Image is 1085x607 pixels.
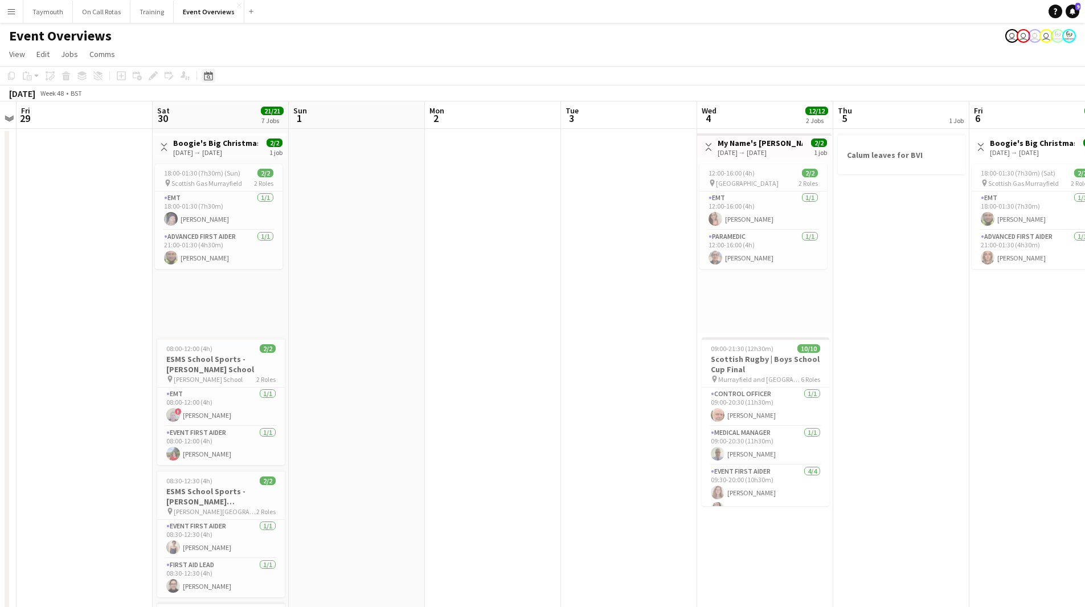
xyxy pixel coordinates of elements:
h3: ESMS School Sports - [PERSON_NAME] School [157,354,285,374]
span: 30 [155,112,170,125]
div: [DATE] → [DATE] [173,148,258,157]
span: 12:00-16:00 (4h) [709,169,755,177]
span: 4 [700,112,716,125]
app-job-card: Calum leaves for BVI [838,133,965,174]
app-card-role: Paramedic1/112:00-16:00 (4h)[PERSON_NAME] [699,230,827,269]
app-user-avatar: Operations Team [1028,29,1042,43]
a: Comms [85,47,120,62]
span: 2/2 [260,344,276,353]
span: Scottish Gas Murrayfield [171,179,242,188]
app-job-card: 18:00-01:30 (7h30m) (Sun)2/2 Scottish Gas Murrayfield2 RolesEMT1/118:00-01:30 (7h30m)[PERSON_NAME... [155,164,282,269]
span: Week 48 [38,89,66,97]
span: Wed [702,105,716,116]
span: 6 Roles [801,375,820,384]
app-job-card: 08:00-12:00 (4h)2/2ESMS School Sports - [PERSON_NAME] School [PERSON_NAME] School2 RolesEMT1/108:... [157,337,285,465]
h1: Event Overviews [9,27,112,44]
span: Fri [974,105,983,116]
app-card-role: Event First Aider1/108:00-12:00 (4h)[PERSON_NAME] [157,426,285,465]
app-card-role: EMT1/112:00-16:00 (4h)[PERSON_NAME] [699,192,827,230]
a: Jobs [56,47,83,62]
span: 5 [836,112,852,125]
span: Scottish Gas Murrayfield [988,179,1059,188]
span: Jobs [61,49,78,59]
h3: Calum leaves for BVI [838,150,965,160]
span: 9 [1075,3,1080,10]
div: BST [71,89,82,97]
span: 09:00-21:30 (12h30m) [711,344,773,353]
app-user-avatar: Operations Manager [1051,29,1064,43]
a: Edit [32,47,54,62]
div: [DATE] → [DATE] [990,148,1075,157]
app-card-role: Control Officer1/109:00-20:30 (11h30m)[PERSON_NAME] [702,388,829,426]
span: Sat [157,105,170,116]
span: 2 Roles [254,179,273,188]
div: 1 job [269,147,282,157]
span: ! [175,408,182,415]
a: View [5,47,30,62]
span: Murrayfield and [GEOGRAPHIC_DATA] [718,375,801,384]
span: 2 Roles [256,507,276,516]
span: Tue [566,105,579,116]
span: 10/10 [797,344,820,353]
span: [PERSON_NAME][GEOGRAPHIC_DATA] [174,507,256,516]
app-card-role: EMT1/108:00-12:00 (4h)![PERSON_NAME] [157,388,285,426]
span: 08:00-12:00 (4h) [166,344,212,353]
app-user-avatar: Operations Team [1005,29,1019,43]
button: Training [130,1,174,23]
span: Comms [89,49,115,59]
h3: Boogie's Big Christmas Bash 2024 [173,138,258,148]
div: 2 Jobs [806,116,828,125]
h3: ESMS School Sports - [PERSON_NAME][GEOGRAPHIC_DATA] [157,486,285,507]
span: 2 [428,112,444,125]
div: 1 Job [949,116,964,125]
h3: My Name's [PERSON_NAME] Foundation - Running Home for Christmas [718,138,803,148]
span: 18:00-01:30 (7h30m) (Sun) [164,169,240,177]
app-card-role: Medical Manager1/109:00-20:30 (11h30m)[PERSON_NAME] [702,426,829,465]
app-card-role: Event First Aider4/409:30-20:00 (10h30m)[PERSON_NAME][PERSON_NAME] [702,465,829,553]
span: Edit [36,49,50,59]
span: Sun [293,105,307,116]
span: 29 [19,112,30,125]
span: Mon [429,105,444,116]
span: 08:30-12:30 (4h) [166,476,212,485]
button: Taymouth [23,1,73,23]
app-user-avatar: Operations Team [1017,29,1030,43]
div: 1 job [814,147,827,157]
span: Fri [21,105,30,116]
app-user-avatar: Operations Team [1039,29,1053,43]
app-user-avatar: Operations Manager [1062,29,1076,43]
span: 1 [292,112,307,125]
h3: Boogie's Big Christmas Bash 2024 [990,138,1075,148]
div: 7 Jobs [261,116,283,125]
span: [PERSON_NAME] School [174,375,243,384]
span: 3 [564,112,579,125]
a: 9 [1066,5,1079,18]
button: Event Overviews [174,1,244,23]
span: View [9,49,25,59]
h3: Scottish Rugby | Boys School Cup Final [702,354,829,374]
button: On Call Rotas [73,1,130,23]
span: 6 [972,112,983,125]
span: 12/12 [805,107,828,115]
span: [GEOGRAPHIC_DATA] [716,179,779,188]
app-job-card: 09:00-21:30 (12h30m)10/10Scottish Rugby | Boys School Cup Final Murrayfield and [GEOGRAPHIC_DATA]... [702,337,829,506]
app-card-role: Event First Aider1/108:30-12:30 (4h)[PERSON_NAME] [157,520,285,559]
app-job-card: 08:30-12:30 (4h)2/2ESMS School Sports - [PERSON_NAME][GEOGRAPHIC_DATA] [PERSON_NAME][GEOGRAPHIC_D... [157,470,285,597]
span: 18:00-01:30 (7h30m) (Sat) [981,169,1055,177]
span: 2/2 [811,138,827,147]
span: 2/2 [267,138,282,147]
div: [DATE] → [DATE] [718,148,803,157]
span: 21/21 [261,107,284,115]
span: 2 Roles [256,375,276,384]
span: Thu [838,105,852,116]
span: 2 Roles [799,179,818,188]
span: 2/2 [802,169,818,177]
app-job-card: 12:00-16:00 (4h)2/2 [GEOGRAPHIC_DATA]2 RolesEMT1/112:00-16:00 (4h)[PERSON_NAME]Paramedic1/112:00-... [699,164,827,269]
app-card-role: EMT1/118:00-01:30 (7h30m)[PERSON_NAME] [155,192,282,230]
